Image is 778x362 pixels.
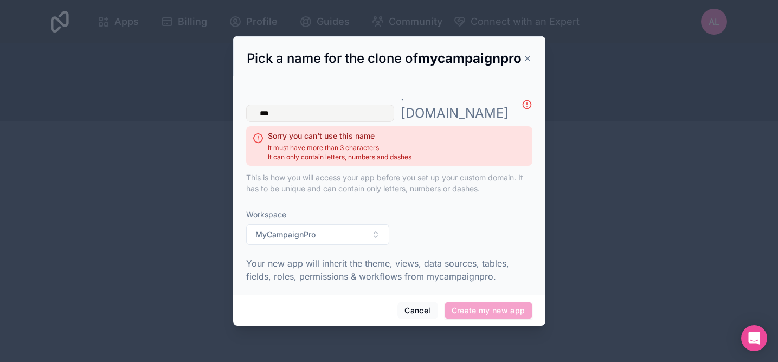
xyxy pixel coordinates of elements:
span: It can only contain letters, numbers and dashes [268,153,411,161]
strong: mycampaignpro [418,50,522,66]
div: Open Intercom Messenger [741,325,767,351]
span: It must have more than 3 characters [268,144,411,152]
p: . [DOMAIN_NAME] [401,87,509,122]
p: This is how you will access your app before you set up your custom domain. It has to be unique an... [246,172,532,194]
h2: Sorry you can't use this name [268,131,411,141]
p: Your new app will inherit the theme, views, data sources, tables, fields, roles, permissions & wo... [246,257,532,283]
span: Pick a name for the clone of [247,50,522,66]
button: Cancel [397,302,438,319]
button: Select Button [246,224,389,245]
span: Workspace [246,209,389,220]
span: MyCampaignPro [255,229,316,240]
